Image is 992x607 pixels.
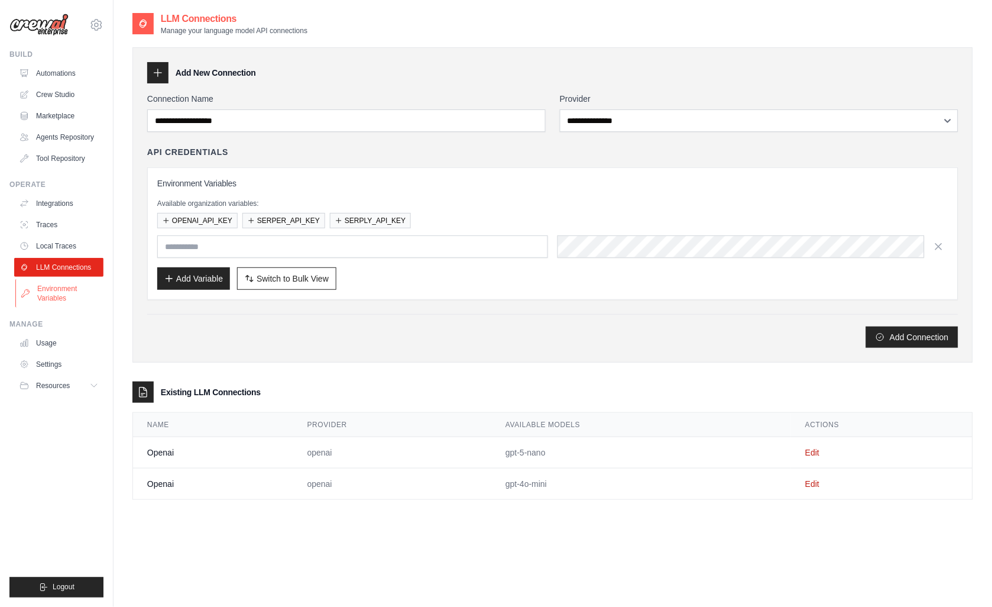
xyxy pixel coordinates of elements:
[14,128,103,147] a: Agents Repository
[15,279,105,308] a: Environment Variables
[161,12,307,26] h2: LLM Connections
[157,199,948,208] p: Available organization variables:
[14,85,103,104] a: Crew Studio
[14,237,103,256] a: Local Traces
[242,213,325,228] button: SERPER_API_KEY
[9,50,103,59] div: Build
[791,413,972,437] th: Actions
[9,319,103,329] div: Manage
[293,437,492,469] td: openai
[14,355,103,374] a: Settings
[147,93,546,105] label: Connection Name
[491,469,791,500] td: gpt-4o-mini
[147,146,228,158] h4: API Credentials
[157,213,238,228] button: OPENAI_API_KEY
[157,267,230,290] button: Add Variable
[9,180,103,189] div: Operate
[14,376,103,395] button: Resources
[560,93,958,105] label: Provider
[14,149,103,168] a: Tool Repository
[133,469,293,500] td: Openai
[9,577,103,598] button: Logout
[14,258,103,277] a: LLM Connections
[805,479,819,489] a: Edit
[14,64,103,83] a: Automations
[161,386,261,398] h3: Existing LLM Connections
[257,273,329,285] span: Switch to Bulk View
[330,213,411,228] button: SERPLY_API_KEY
[157,177,948,189] h3: Environment Variables
[161,26,307,35] p: Manage your language model API connections
[491,413,791,437] th: Available Models
[133,437,293,469] td: Openai
[14,334,103,353] a: Usage
[14,106,103,125] a: Marketplace
[14,215,103,234] a: Traces
[36,381,70,390] span: Resources
[293,469,492,500] td: openai
[491,437,791,469] td: gpt-5-nano
[237,267,336,290] button: Switch to Bulk View
[14,194,103,213] a: Integrations
[53,583,74,592] span: Logout
[805,448,819,457] a: Edit
[133,413,293,437] th: Name
[293,413,492,437] th: Provider
[866,327,958,348] button: Add Connection
[176,67,256,79] h3: Add New Connection
[9,14,69,36] img: Logo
